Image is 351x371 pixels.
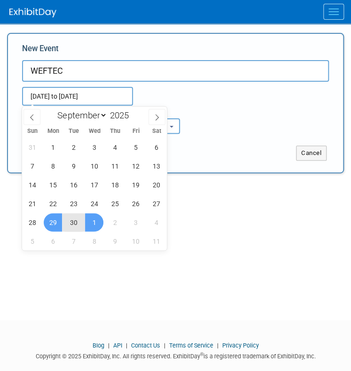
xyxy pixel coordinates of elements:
span: September 3, 2025 [85,138,103,156]
span: September 26, 2025 [126,194,145,213]
button: Menu [323,4,344,20]
span: September 27, 2025 [147,194,165,213]
a: Privacy Policy [222,342,259,349]
span: October 6, 2025 [44,232,62,250]
span: September 1, 2025 [44,138,62,156]
span: September 2, 2025 [64,138,83,156]
div: Attendance / Format: [22,106,102,118]
input: Start Date - End Date [22,87,133,106]
span: September 6, 2025 [147,138,165,156]
span: October 1, 2025 [85,213,103,232]
span: September 8, 2025 [44,157,62,175]
span: September 17, 2025 [85,176,103,194]
span: October 11, 2025 [147,232,165,250]
span: September 16, 2025 [64,176,83,194]
span: Sun [22,128,43,134]
a: Contact Us [131,342,160,349]
span: September 12, 2025 [126,157,145,175]
span: Sat [146,128,167,134]
span: September 20, 2025 [147,176,165,194]
span: September 11, 2025 [106,157,124,175]
span: September 10, 2025 [85,157,103,175]
span: October 4, 2025 [147,213,165,232]
span: September 19, 2025 [126,176,145,194]
a: API [113,342,122,349]
span: October 2, 2025 [106,213,124,232]
span: September 22, 2025 [44,194,62,213]
select: Month [53,109,107,121]
button: Cancel [296,146,327,161]
span: | [162,342,168,349]
span: September 25, 2025 [106,194,124,213]
span: September 23, 2025 [64,194,83,213]
sup: ® [200,352,203,357]
span: September 4, 2025 [106,138,124,156]
span: Tue [63,128,84,134]
span: Mon [43,128,63,134]
span: September 14, 2025 [23,176,41,194]
span: | [106,342,112,349]
span: September 7, 2025 [23,157,41,175]
span: September 28, 2025 [23,213,41,232]
span: October 10, 2025 [126,232,145,250]
span: Thu [105,128,125,134]
span: August 31, 2025 [23,138,41,156]
span: | [215,342,221,349]
span: September 9, 2025 [64,157,83,175]
img: ExhibitDay [9,8,56,17]
span: September 5, 2025 [126,138,145,156]
span: Wed [84,128,105,134]
span: October 8, 2025 [85,232,103,250]
span: September 30, 2025 [64,213,83,232]
a: Terms of Service [169,342,213,349]
span: September 18, 2025 [106,176,124,194]
span: October 9, 2025 [106,232,124,250]
input: Year [107,110,135,121]
a: Blog [93,342,104,349]
span: Fri [125,128,146,134]
span: September 24, 2025 [85,194,103,213]
label: New Event [22,43,59,58]
span: October 3, 2025 [126,213,145,232]
span: October 7, 2025 [64,232,83,250]
div: Participation: [116,106,196,118]
span: September 29, 2025 [44,213,62,232]
span: October 5, 2025 [23,232,41,250]
input: Name of Trade Show / Conference [22,60,329,82]
span: September 15, 2025 [44,176,62,194]
span: September 21, 2025 [23,194,41,213]
span: | [124,342,130,349]
span: September 13, 2025 [147,157,165,175]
